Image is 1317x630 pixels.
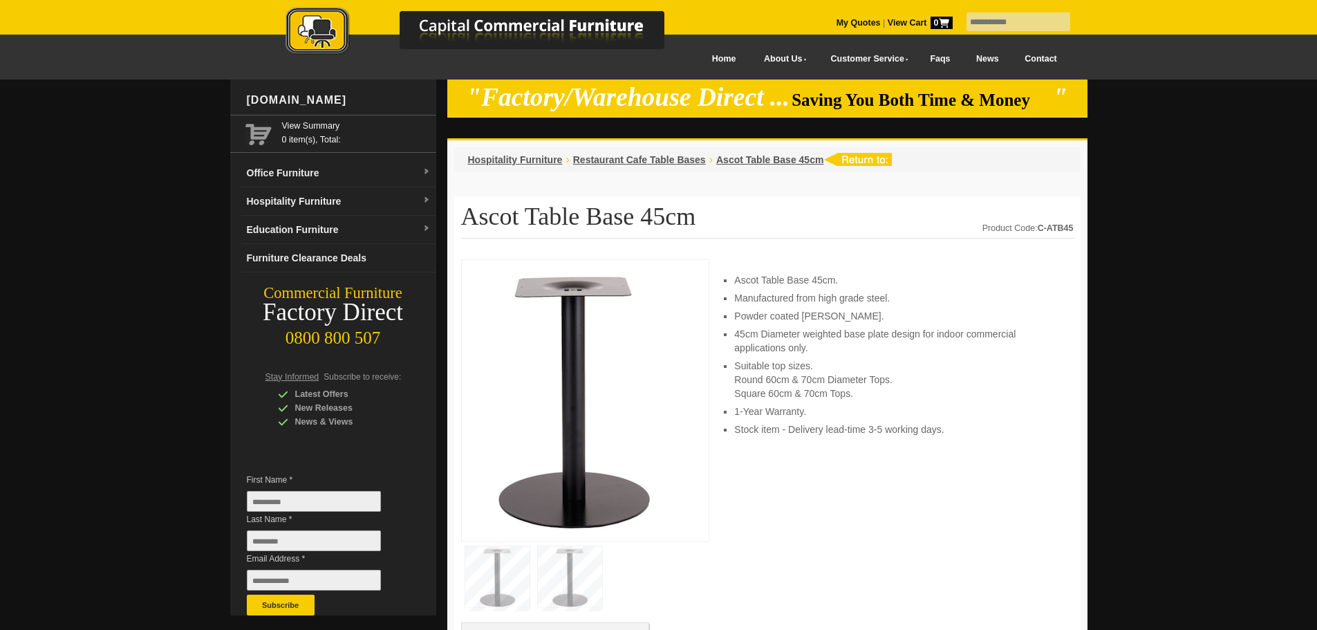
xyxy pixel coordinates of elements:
button: Subscribe [247,595,315,615]
div: News & Views [278,415,409,429]
li: Ascot Table Base 45cm. [734,273,1059,287]
a: Furniture Clearance Deals [241,244,436,272]
a: Restaurant Cafe Table Bases [573,154,706,165]
span: Saving You Both Time & Money [792,91,1051,109]
span: 0 item(s), Total: [282,119,431,145]
a: About Us [749,44,815,75]
img: return to [823,153,892,166]
div: [DOMAIN_NAME] [241,80,436,121]
div: New Releases [278,401,409,415]
span: Email Address * [247,552,402,566]
em: "Factory/Warehouse Direct ... [467,83,790,111]
strong: C-ATB45 [1038,223,1074,233]
a: Ascot Table Base 45cm [716,154,823,165]
li: Stock item - Delivery lead-time 3-5 working days. [734,423,1059,436]
div: Product Code: [982,221,1074,235]
strong: View Cart [888,18,953,28]
li: Manufactured from high grade steel. [734,291,1059,305]
a: Education Furnituredropdown [241,216,436,244]
a: Faqs [917,44,964,75]
h1: Ascot Table Base 45cm [461,203,1074,239]
img: dropdown [422,168,431,176]
span: First Name * [247,473,402,487]
input: First Name * [247,491,381,512]
li: › [709,153,713,167]
img: Ascot Table Base 45cm [469,267,676,530]
a: Hospitality Furnituredropdown [241,187,436,216]
a: News [963,44,1011,75]
li: Powder coated [PERSON_NAME]. [734,309,1059,323]
div: Latest Offers [278,387,409,401]
a: Office Furnituredropdown [241,159,436,187]
em: " [1053,83,1067,111]
li: Suitable top sizes. Round 60cm & 70cm Diameter Tops. Square 60cm & 70cm Tops. [734,359,1059,400]
span: Subscribe to receive: [324,372,401,382]
div: 0800 800 507 [230,322,436,348]
img: dropdown [422,196,431,205]
a: Capital Commercial Furniture Logo [247,7,731,62]
a: My Quotes [837,18,881,28]
img: dropdown [422,225,431,233]
input: Email Address * [247,570,381,591]
div: Factory Direct [230,303,436,322]
a: View Cart0 [885,18,952,28]
li: 45cm Diameter weighted base plate design for indoor commercial applications only. [734,327,1059,355]
span: Stay Informed [265,372,319,382]
div: Commercial Furniture [230,284,436,303]
a: Contact [1011,44,1070,75]
input: Last Name * [247,530,381,551]
span: 0 [931,17,953,29]
li: 1-Year Warranty. [734,405,1059,418]
span: Last Name * [247,512,402,526]
img: Capital Commercial Furniture Logo [247,7,731,57]
a: Hospitality Furniture [468,154,563,165]
a: View Summary [282,119,431,133]
li: › [566,153,569,167]
a: Customer Service [815,44,917,75]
